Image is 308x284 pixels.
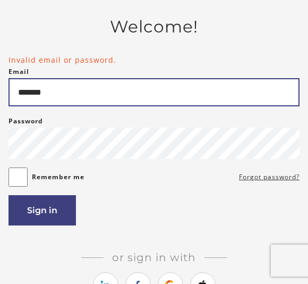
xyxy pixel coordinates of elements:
[32,171,84,183] label: Remember me
[8,54,300,65] li: Invalid email or password.
[8,17,300,37] h2: Welcome!
[8,65,29,78] label: Email
[239,171,300,183] a: Forgot password?
[8,115,43,128] label: Password
[104,251,204,264] span: Or sign in with
[8,195,76,225] button: Sign in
